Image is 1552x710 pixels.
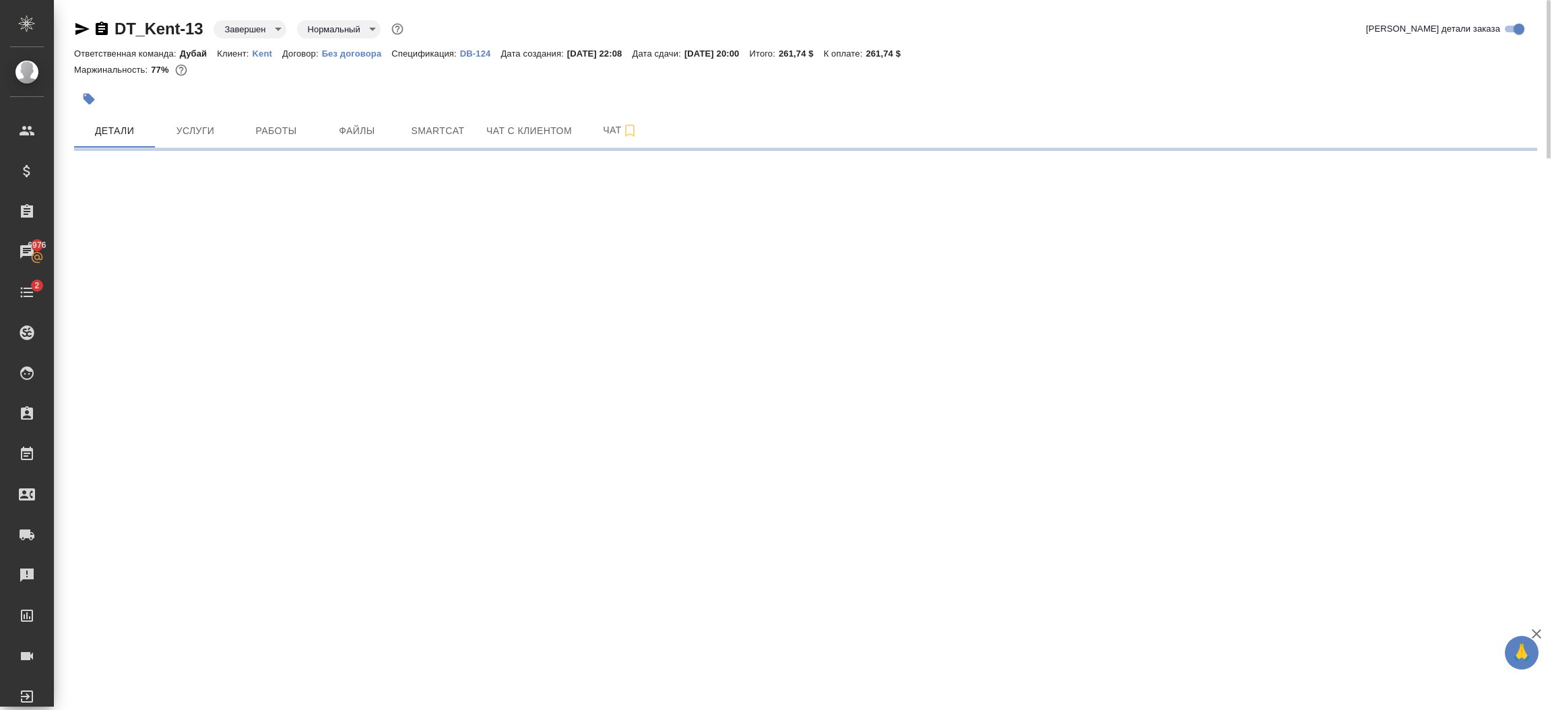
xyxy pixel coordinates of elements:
[460,49,501,59] p: DB-124
[82,123,147,139] span: Детали
[214,20,286,38] div: Завершен
[115,20,203,38] a: DT_Kent-13
[74,49,180,59] p: Ответственная команда:
[325,123,389,139] span: Файлы
[253,47,282,59] a: Kent
[389,20,406,38] button: Доп статусы указывают на важность/срочность заказа
[460,47,501,59] a: DB-124
[406,123,470,139] span: Smartcat
[74,65,151,75] p: Маржинальность:
[244,123,309,139] span: Работы
[750,49,779,59] p: Итого:
[3,235,51,269] a: 6976
[94,21,110,37] button: Скопировать ссылку
[866,49,911,59] p: 261,74 $
[282,49,322,59] p: Договор:
[304,24,364,35] button: Нормальный
[567,49,633,59] p: [DATE] 22:08
[486,123,572,139] span: Чат с клиентом
[391,49,459,59] p: Спецификация:
[297,20,381,38] div: Завершен
[1366,22,1500,36] span: [PERSON_NAME] детали заказа
[322,47,392,59] a: Без договора
[163,123,228,139] span: Услуги
[172,61,190,79] button: 58.80 USD; 30.00 RUB;
[74,21,90,37] button: Скопировать ссылку для ЯМессенджера
[180,49,218,59] p: Дубай
[588,122,653,139] span: Чат
[74,84,104,114] button: Добавить тэг
[20,238,54,252] span: 6976
[824,49,866,59] p: К оплате:
[622,123,638,139] svg: Подписаться
[500,49,567,59] p: Дата создания:
[26,279,47,292] span: 2
[1505,636,1539,670] button: 🙏
[220,24,269,35] button: Завершен
[151,65,172,75] p: 77%
[253,49,282,59] p: Kent
[779,49,824,59] p: 261,74 $
[684,49,750,59] p: [DATE] 20:00
[632,49,684,59] p: Дата сдачи:
[1510,639,1533,667] span: 🙏
[3,276,51,309] a: 2
[322,49,392,59] p: Без договора
[217,49,252,59] p: Клиент:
